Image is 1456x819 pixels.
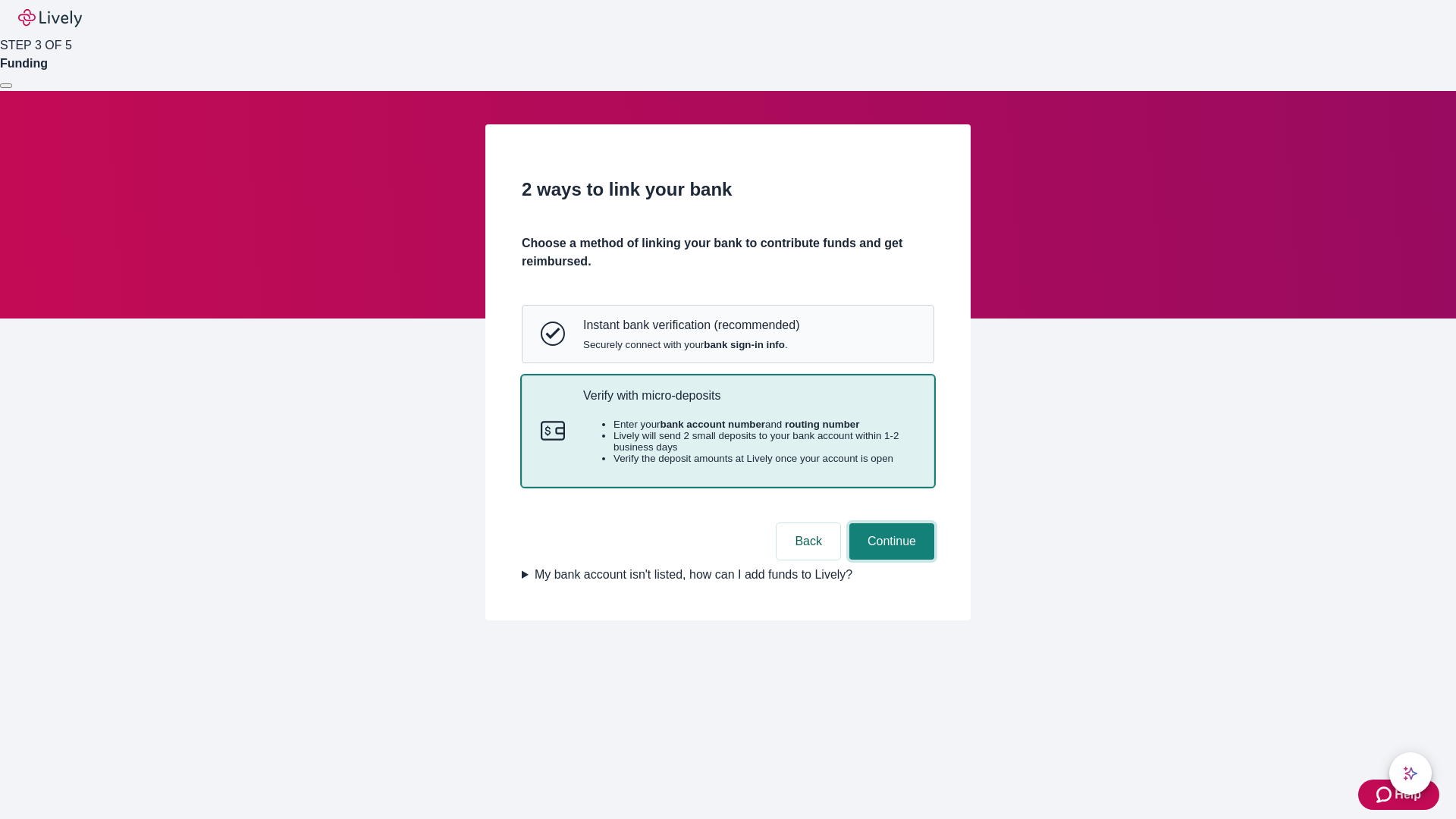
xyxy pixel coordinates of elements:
strong: bank sign-in info [704,339,785,350]
svg: Instant bank verification [541,322,565,346]
button: Zendesk support iconHelp [1358,780,1439,810]
h2: 2 ways to link your bank [522,176,934,203]
button: Instant bank verificationInstant bank verification (recommended)Securely connect with yourbank si... [522,306,934,362]
span: Securely connect with your . [583,339,799,350]
h4: Choose a method of linking your bank to contribute funds and get reimbursed. [522,234,934,271]
span: Help [1395,786,1421,804]
strong: routing number [785,419,859,430]
img: Lively [18,9,82,27]
p: Verify with micro-deposits [583,388,915,403]
button: Back [777,523,840,560]
button: Continue [849,523,934,560]
button: Micro-depositsVerify with micro-depositsEnter yourbank account numberand routing numberLively wil... [522,376,934,487]
svg: Zendesk support icon [1376,786,1395,804]
li: Verify the deposit amounts at Lively once your account is open [613,453,915,464]
li: Lively will send 2 small deposits to your bank account within 1-2 business days [613,430,915,453]
li: Enter your and [613,419,915,430]
p: Instant bank verification (recommended) [583,318,799,332]
svg: Lively AI Assistant [1403,766,1418,781]
svg: Micro-deposits [541,419,565,443]
strong: bank account number [661,419,766,430]
summary: My bank account isn't listed, how can I add funds to Lively? [522,566,934,584]
button: chat [1389,752,1432,795]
